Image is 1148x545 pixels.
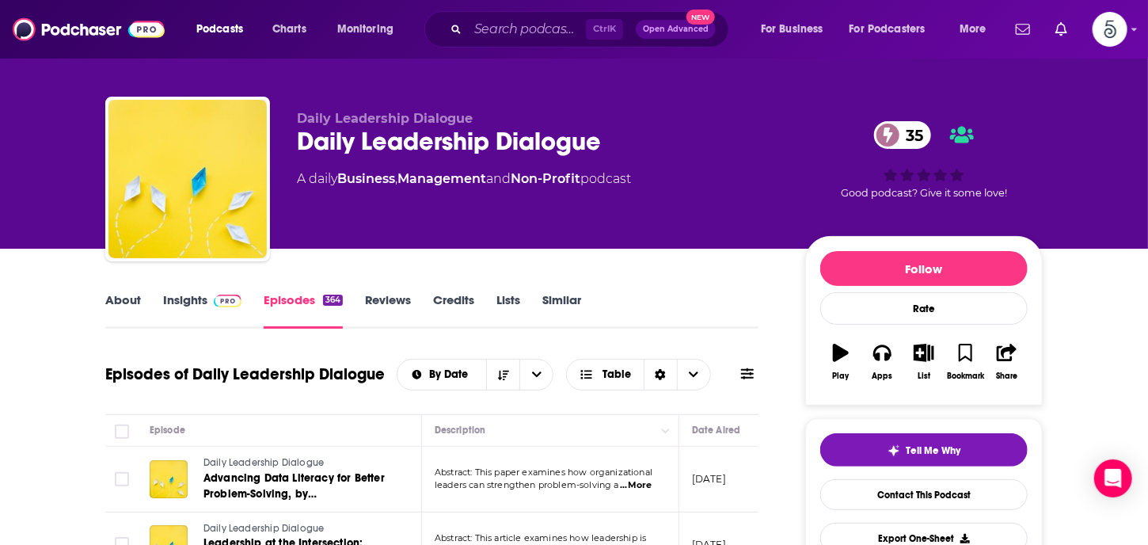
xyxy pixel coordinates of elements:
div: Share [996,372,1017,381]
button: Bookmark [945,333,986,391]
h1: Episodes of Daily Leadership Dialogue [105,364,385,384]
div: Open Intercom Messenger [1094,459,1132,497]
div: Episode [150,421,185,440]
span: Tell Me Why [907,444,961,457]
a: Daily Leadership Dialogue [203,522,393,536]
span: Podcasts [196,18,243,40]
div: Sort Direction [644,360,677,390]
a: Show notifications dropdown [1009,16,1036,43]
span: Abstract: This article examines how leadership is [435,532,646,543]
button: open menu [326,17,414,42]
div: Bookmark [947,372,984,381]
span: leaders can strengthen problem-solving a [435,479,619,490]
a: Lists [496,292,520,329]
div: Search podcasts, credits, & more... [439,11,744,48]
span: and [486,171,511,186]
span: 35 [890,121,931,149]
a: InsightsPodchaser Pro [163,292,241,329]
img: Daily Leadership Dialogue [108,100,267,258]
button: open menu [519,360,553,390]
button: open menu [397,369,487,380]
a: Similar [542,292,581,329]
button: Show profile menu [1093,12,1127,47]
button: open menu [185,17,264,42]
a: Non-Profit [511,171,580,186]
img: tell me why sparkle [888,444,900,457]
button: tell me why sparkleTell Me Why [820,433,1028,467]
div: List [918,372,930,381]
button: Play [820,333,861,391]
a: Daily Leadership Dialogue [203,456,393,471]
div: 35Good podcast? Give it some love! [805,111,1043,209]
img: User Profile [1093,12,1127,47]
span: For Business [761,18,823,40]
a: Contact This Podcast [820,479,1028,510]
span: Monitoring [337,18,393,40]
img: Podchaser Pro [214,295,241,307]
div: Description [435,421,485,440]
button: Apps [861,333,903,391]
span: Daily Leadership Dialogue [203,523,324,534]
button: Follow [820,251,1028,286]
a: 35 [874,121,931,149]
div: Date Aired [692,421,740,440]
span: Daily Leadership Dialogue [297,111,473,126]
div: 364 [323,295,343,306]
button: open menu [839,17,948,42]
span: More [960,18,986,40]
a: Charts [262,17,316,42]
a: About [105,292,141,329]
button: open menu [750,17,843,42]
span: Toggle select row [115,472,129,486]
button: Share [986,333,1028,391]
button: Open AdvancedNew [636,20,716,39]
a: Management [397,171,486,186]
span: Daily Leadership Dialogue [203,457,324,468]
button: open menu [948,17,1006,42]
a: Reviews [365,292,411,329]
span: , [395,171,397,186]
span: Logged in as Spiral5-G2 [1093,12,1127,47]
button: Sort Direction [486,360,519,390]
a: Episodes364 [264,292,343,329]
div: A daily podcast [297,170,631,189]
a: Show notifications dropdown [1049,16,1074,43]
button: Choose View [566,359,711,391]
a: Business [337,171,395,186]
p: [DATE] [692,472,726,486]
button: List [903,333,945,391]
button: Column Actions [656,421,675,440]
span: ...More [620,479,652,492]
span: Ctrl K [586,19,623,40]
span: Open Advanced [643,25,709,33]
span: For Podcasters [850,18,926,40]
span: Good podcast? Give it some love! [841,187,1007,199]
a: Credits [433,292,474,329]
div: Rate [820,292,1028,325]
span: Advancing Data Literacy for Better Problem-Solving, by [PERSON_NAME] PhD [203,471,385,516]
span: Charts [272,18,306,40]
span: Table [603,369,631,380]
span: Abstract: This paper examines how organizational [435,467,652,478]
img: Podchaser - Follow, Share and Rate Podcasts [13,14,165,44]
span: By Date [429,369,473,380]
div: Play [833,372,850,381]
div: Apps [872,372,893,381]
span: New [686,10,715,25]
h2: Choose List sort [397,359,554,391]
input: Search podcasts, credits, & more... [468,17,586,42]
a: Advancing Data Literacy for Better Problem-Solving, by [PERSON_NAME] PhD [203,471,393,502]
